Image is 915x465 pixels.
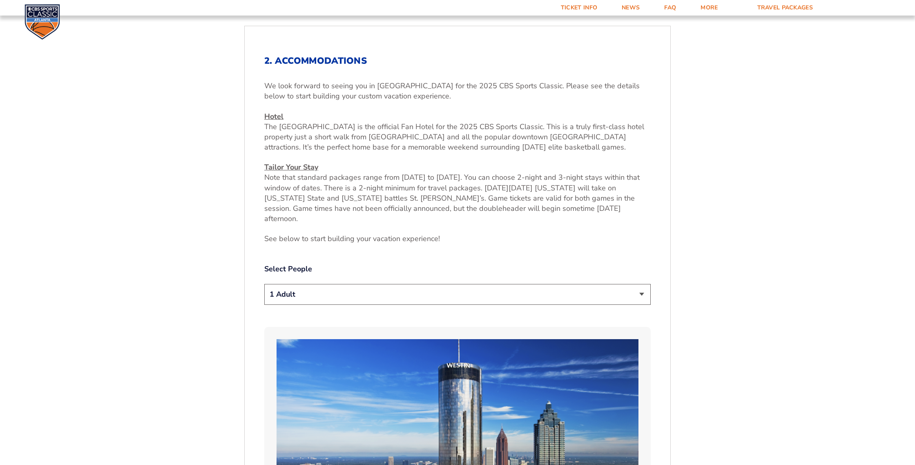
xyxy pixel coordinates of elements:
[264,234,651,244] p: See below to start building your vacation experience!
[264,264,651,274] label: Select People
[264,162,651,224] p: Note that standard packages range from [DATE] to [DATE]. You can choose 2-night and 3-night stays...
[264,162,318,172] u: Tailor Your Stay
[264,81,651,101] p: We look forward to seeing you in [GEOGRAPHIC_DATA] for the 2025 CBS Sports Classic. Please see th...
[264,56,651,66] h2: 2. Accommodations
[264,112,651,153] p: The [GEOGRAPHIC_DATA] is the official Fan Hotel for the 2025 CBS Sports Classic. This is a truly ...
[264,112,283,121] u: Hotel
[25,4,60,40] img: CBS Sports Classic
